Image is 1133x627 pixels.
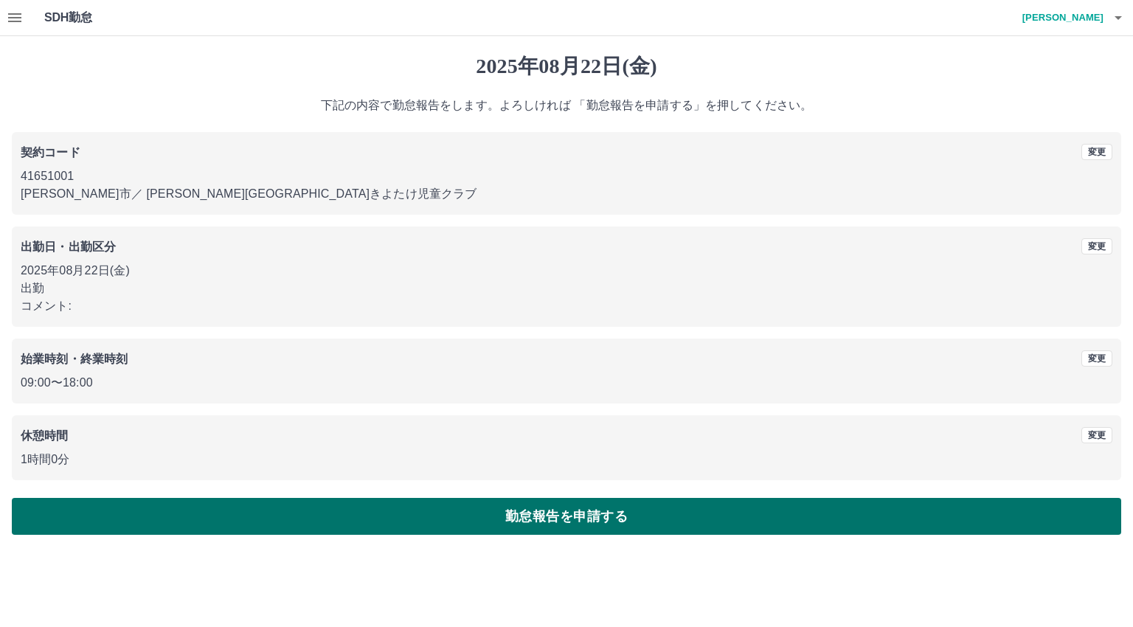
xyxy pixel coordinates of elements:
[21,146,80,159] b: 契約コード
[21,374,1112,392] p: 09:00 〜 18:00
[12,54,1121,79] h1: 2025年08月22日(金)
[1081,144,1112,160] button: 変更
[21,185,1112,203] p: [PERSON_NAME]市 ／ [PERSON_NAME][GEOGRAPHIC_DATA]きよたけ児童クラブ
[21,280,1112,297] p: 出勤
[1081,350,1112,367] button: 変更
[21,297,1112,315] p: コメント:
[21,353,128,365] b: 始業時刻・終業時刻
[12,97,1121,114] p: 下記の内容で勤怠報告をします。よろしければ 「勤怠報告を申請する」を押してください。
[21,429,69,442] b: 休憩時間
[21,240,116,253] b: 出勤日・出勤区分
[21,167,1112,185] p: 41651001
[1081,427,1112,443] button: 変更
[21,262,1112,280] p: 2025年08月22日(金)
[21,451,1112,468] p: 1時間0分
[12,498,1121,535] button: 勤怠報告を申請する
[1081,238,1112,254] button: 変更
